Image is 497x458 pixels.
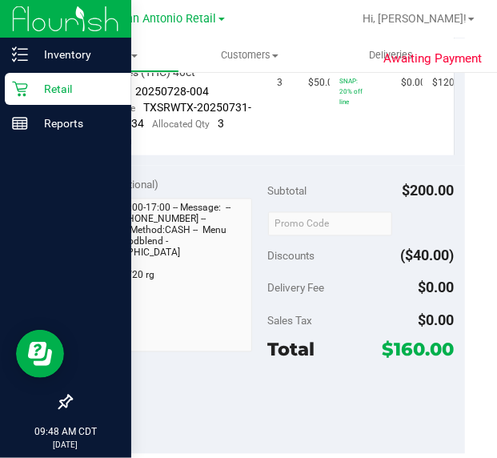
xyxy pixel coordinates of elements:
[16,330,64,378] iframe: Resource center
[268,185,307,198] span: Subtotal
[12,81,28,97] inline-svg: Retail
[268,315,313,327] span: Sales Tax
[432,75,468,90] span: $120.00
[347,48,435,62] span: Deliveries
[7,424,124,439] p: 09:48 AM CDT
[401,247,455,264] span: ($40.00)
[320,38,461,72] a: Deliveries
[28,45,124,64] p: Inventory
[28,114,124,133] p: Reports
[12,115,28,131] inline-svg: Reports
[363,12,467,25] span: Hi, [PERSON_NAME]!
[383,50,482,68] span: Awaiting Payment
[126,101,252,130] span: TXSRWTX-20250731-034
[179,38,320,72] a: Customers
[403,183,455,199] span: $200.00
[28,79,124,98] p: Retail
[383,339,455,361] span: $160.00
[218,117,225,130] span: 3
[419,312,455,329] span: $0.00
[153,119,210,130] span: Allocated Qty
[278,75,283,90] span: 3
[308,75,339,90] span: $50.00
[339,77,363,106] span: SNAP: 20% off line
[12,46,28,62] inline-svg: Inventory
[7,439,124,451] p: [DATE]
[419,279,455,296] span: $0.00
[98,102,136,114] span: Package
[268,242,315,271] span: Discounts
[268,339,315,361] span: Total
[401,75,426,90] span: $0.00
[268,212,392,236] input: Promo Code
[136,85,210,98] span: 20250728-004
[268,282,325,295] span: Delivery Fee
[180,48,319,62] span: Customers
[102,12,217,26] span: TX San Antonio Retail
